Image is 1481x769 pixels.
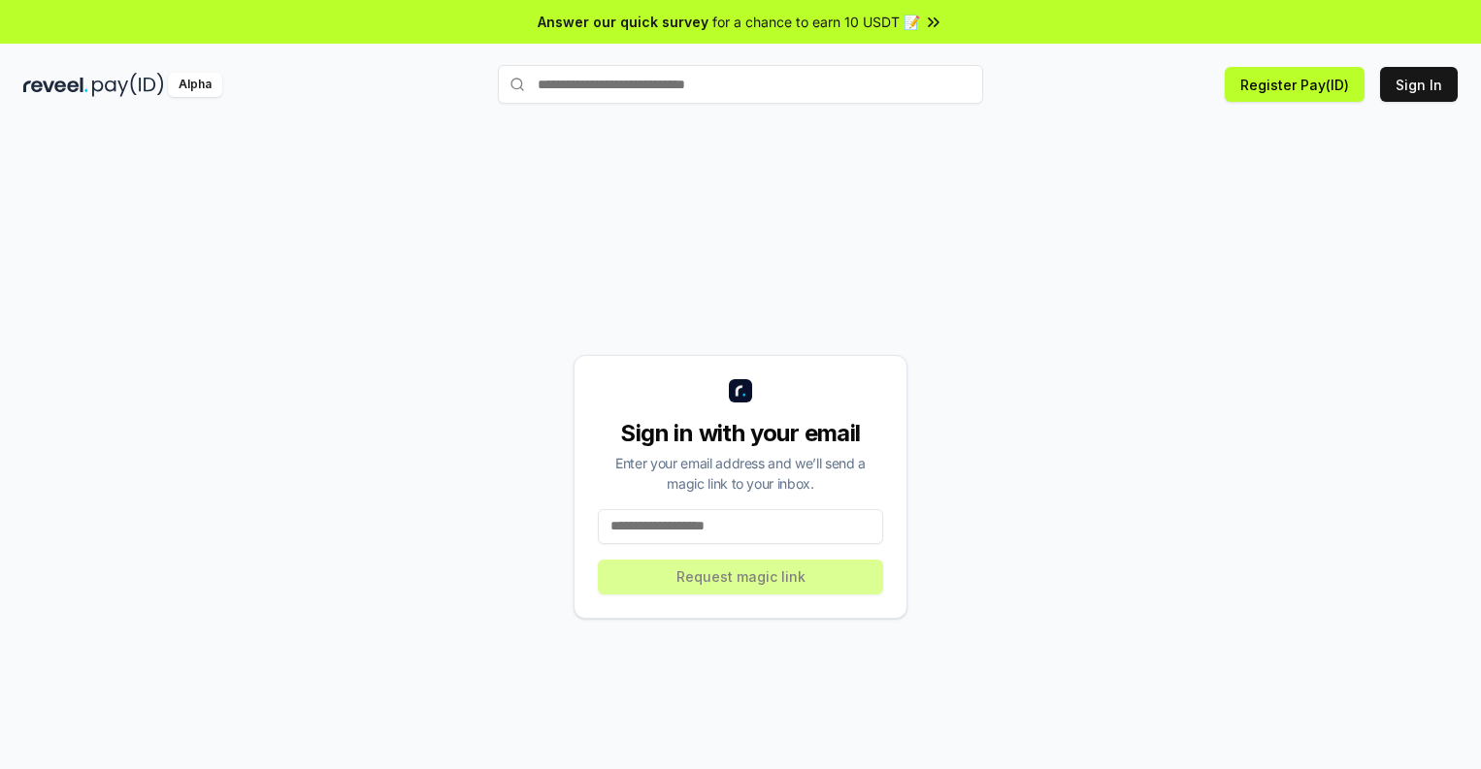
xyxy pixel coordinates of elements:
button: Sign In [1380,67,1458,102]
span: for a chance to earn 10 USDT 📝 [712,12,920,32]
div: Sign in with your email [598,418,883,449]
img: logo_small [729,379,752,402]
div: Enter your email address and we’ll send a magic link to your inbox. [598,453,883,494]
img: pay_id [92,73,164,97]
div: Alpha [168,73,222,97]
span: Answer our quick survey [538,12,708,32]
img: reveel_dark [23,73,88,97]
button: Register Pay(ID) [1225,67,1365,102]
